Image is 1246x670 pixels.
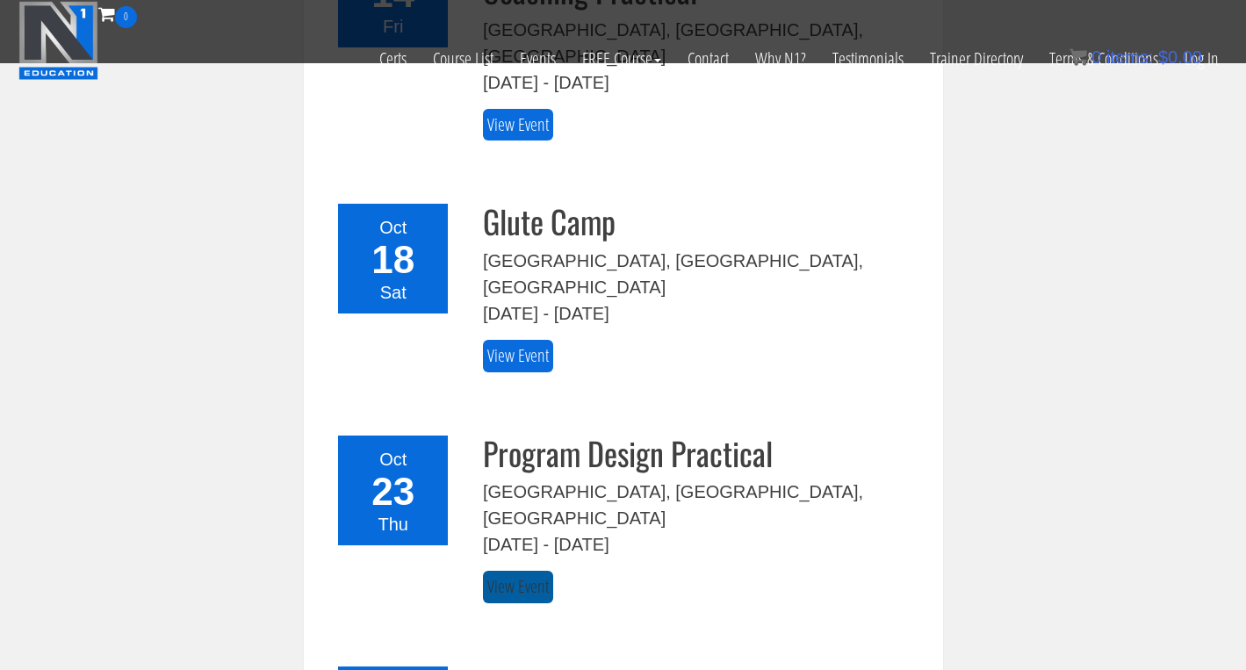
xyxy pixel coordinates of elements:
[569,28,674,90] a: FREE Course
[349,472,437,511] div: 23
[366,28,420,90] a: Certs
[115,6,137,28] span: 0
[483,531,917,558] div: [DATE] - [DATE]
[1070,47,1202,67] a: 0 items: $0.00
[98,2,137,25] a: 0
[420,28,507,90] a: Course List
[483,204,917,239] h3: Glute Camp
[483,109,553,141] a: View Event
[483,571,553,603] a: View Event
[483,340,553,372] a: View Event
[18,1,98,80] img: n1-education
[349,279,437,306] div: Sat
[1091,47,1101,67] span: 0
[819,28,917,90] a: Testimonials
[1036,28,1171,90] a: Terms & Conditions
[483,248,917,300] div: [GEOGRAPHIC_DATA], [GEOGRAPHIC_DATA], [GEOGRAPHIC_DATA]
[674,28,742,90] a: Contact
[349,241,437,279] div: 18
[917,28,1036,90] a: Trainer Directory
[1106,47,1153,67] span: items:
[349,511,437,537] div: Thu
[507,28,569,90] a: Events
[349,446,437,472] div: Oct
[483,300,917,327] div: [DATE] - [DATE]
[1070,48,1087,66] img: icon11.png
[1158,47,1168,67] span: $
[483,436,917,471] h3: Program Design Practical
[1158,47,1202,67] bdi: 0.00
[483,479,917,531] div: [GEOGRAPHIC_DATA], [GEOGRAPHIC_DATA], [GEOGRAPHIC_DATA]
[1171,28,1232,90] a: Log In
[742,28,819,90] a: Why N1?
[349,214,437,241] div: Oct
